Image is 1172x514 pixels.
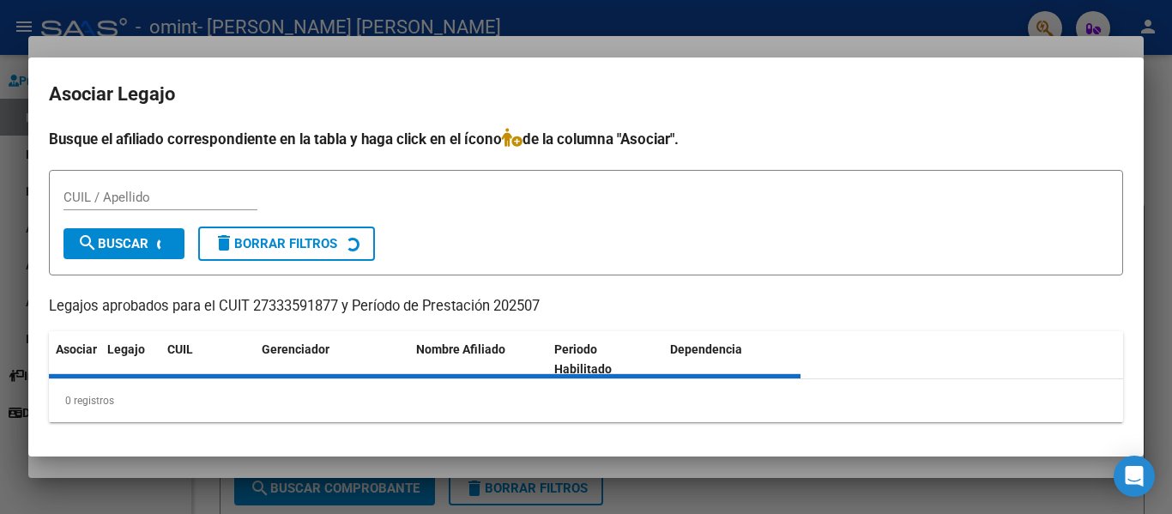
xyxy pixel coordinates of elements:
datatable-header-cell: Asociar [49,331,100,388]
mat-icon: search [77,233,98,253]
datatable-header-cell: CUIL [160,331,255,388]
span: Asociar [56,342,97,356]
span: Borrar Filtros [214,236,337,251]
button: Borrar Filtros [198,227,375,261]
span: CUIL [167,342,193,356]
span: Periodo Habilitado [554,342,612,376]
span: Legajo [107,342,145,356]
h2: Asociar Legajo [49,78,1123,111]
datatable-header-cell: Periodo Habilitado [547,331,663,388]
p: Legajos aprobados para el CUIT 27333591877 y Período de Prestación 202507 [49,296,1123,317]
span: Dependencia [670,342,742,356]
span: Buscar [77,236,148,251]
datatable-header-cell: Nombre Afiliado [409,331,547,388]
div: Open Intercom Messenger [1114,456,1155,497]
span: Gerenciador [262,342,329,356]
div: 0 registros [49,379,1123,422]
datatable-header-cell: Dependencia [663,331,801,388]
datatable-header-cell: Legajo [100,331,160,388]
span: Nombre Afiliado [416,342,505,356]
datatable-header-cell: Gerenciador [255,331,409,388]
mat-icon: delete [214,233,234,253]
h4: Busque el afiliado correspondiente en la tabla y haga click en el ícono de la columna "Asociar". [49,128,1123,150]
button: Buscar [63,228,184,259]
